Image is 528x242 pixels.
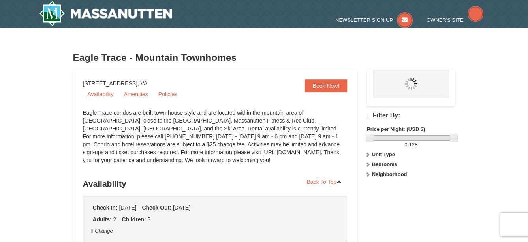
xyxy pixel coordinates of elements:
img: Massanutten Resort Logo [39,1,173,26]
strong: Check In: [93,204,118,211]
h3: Eagle Trace - Mountain Townhomes [73,50,455,66]
span: 3 [148,216,151,223]
strong: Neighborhood [372,171,407,177]
strong: Bedrooms [372,161,397,167]
img: wait.gif [405,78,417,90]
strong: Unit Type [372,151,395,157]
strong: Children: [122,216,146,223]
span: Newsletter Sign Up [335,17,393,23]
span: [DATE] [119,204,136,211]
label: - [367,141,455,149]
h3: Availability [83,176,348,192]
span: [DATE] [173,204,190,211]
span: 128 [409,142,418,147]
span: 2 [113,216,116,223]
a: Back To Top [302,176,348,188]
h4: Filter By: [367,112,455,119]
a: Newsletter Sign Up [335,17,413,23]
a: Policies [154,88,182,100]
strong: Check Out: [142,204,171,211]
button: Change [91,227,113,235]
a: Book Now! [305,79,348,92]
span: 0 [404,142,407,147]
strong: Price per Night: (USD $) [367,126,425,132]
div: Eagle Trace condos are built town-house style and are located within the mountain area of [GEOGRA... [83,109,348,172]
a: Massanutten Resort [39,1,173,26]
strong: Adults: [93,216,112,223]
a: Amenities [119,88,152,100]
span: Owner's Site [427,17,464,23]
a: Owner's Site [427,17,483,23]
a: Availability [83,88,118,100]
